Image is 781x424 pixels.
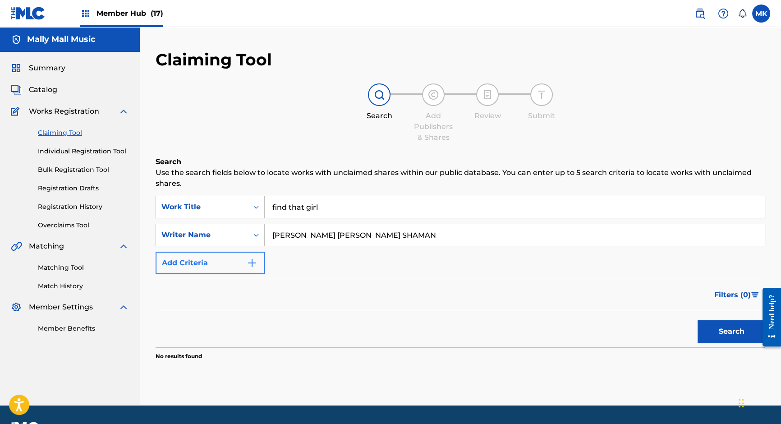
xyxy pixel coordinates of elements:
[691,5,709,23] a: Public Search
[156,252,265,274] button: Add Criteria
[156,157,765,167] h6: Search
[11,84,22,95] img: Catalog
[751,292,759,298] img: filter
[38,184,129,193] a: Registration Drafts
[161,230,243,240] div: Writer Name
[718,8,729,19] img: help
[709,284,765,306] button: Filters (0)
[38,202,129,212] a: Registration History
[161,202,243,212] div: Work Title
[118,302,129,313] img: expand
[11,302,22,313] img: Member Settings
[156,167,765,189] p: Use the search fields below to locate works with unclaimed shares within our public database. You...
[11,84,57,95] a: CatalogCatalog
[11,63,65,74] a: SummarySummary
[29,241,64,252] span: Matching
[156,196,765,347] form: Search Form
[38,263,129,272] a: Matching Tool
[118,241,129,252] img: expand
[738,9,747,18] div: Notifications
[11,241,22,252] img: Matching
[11,63,22,74] img: Summary
[698,320,765,343] button: Search
[536,89,547,100] img: step indicator icon for Submit
[11,34,22,45] img: Accounts
[38,165,129,175] a: Bulk Registration Tool
[96,8,163,18] span: Member Hub
[29,63,65,74] span: Summary
[27,34,96,45] h5: Mally Mall Music
[752,5,770,23] div: User Menu
[38,128,129,138] a: Claiming Tool
[38,281,129,291] a: Match History
[357,111,402,121] div: Search
[118,106,129,117] img: expand
[428,89,439,100] img: step indicator icon for Add Publishers & Shares
[756,281,781,354] iframe: Resource Center
[29,302,93,313] span: Member Settings
[38,324,129,333] a: Member Benefits
[374,89,385,100] img: step indicator icon for Search
[156,50,272,70] h2: Claiming Tool
[519,111,564,121] div: Submit
[739,390,744,417] div: Drag
[694,8,705,19] img: search
[714,5,732,23] div: Help
[29,84,57,95] span: Catalog
[465,111,510,121] div: Review
[411,111,456,143] div: Add Publishers & Shares
[736,381,781,424] iframe: Chat Widget
[11,7,46,20] img: MLC Logo
[151,9,163,18] span: (17)
[38,147,129,156] a: Individual Registration Tool
[11,106,23,117] img: Works Registration
[714,290,751,300] span: Filters ( 0 )
[38,221,129,230] a: Overclaims Tool
[80,8,91,19] img: Top Rightsholders
[247,258,257,268] img: 9d2ae6d4665cec9f34b9.svg
[156,352,202,360] p: No results found
[29,106,99,117] span: Works Registration
[482,89,493,100] img: step indicator icon for Review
